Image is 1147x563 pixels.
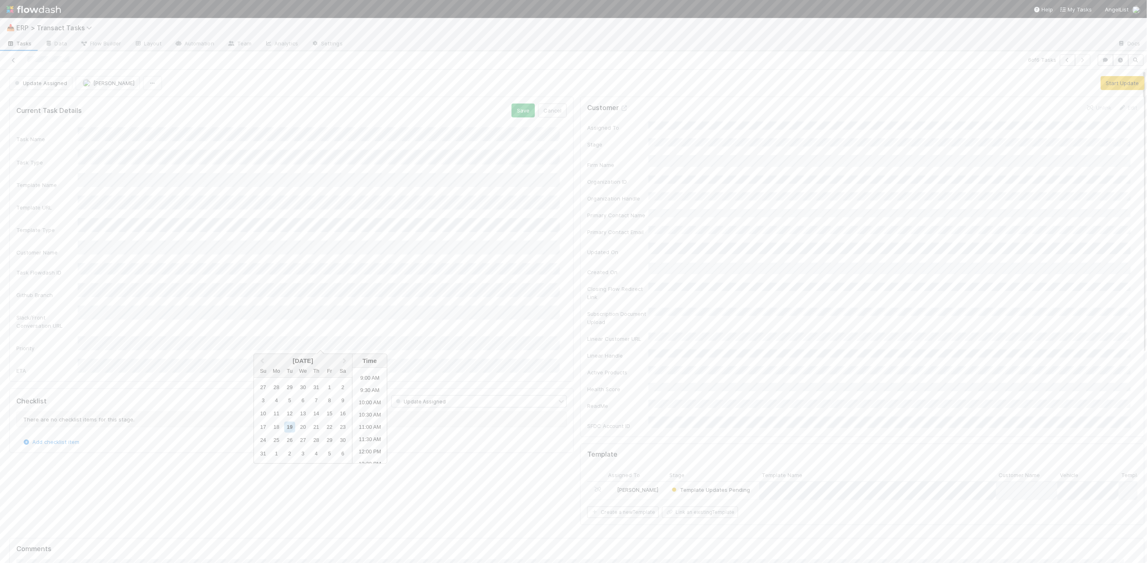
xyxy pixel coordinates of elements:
[587,310,649,326] div: Subscription Document Upload
[1060,5,1092,14] a: My Tasks
[271,408,282,419] div: Choose Monday, August 11th, 2025
[1028,56,1057,64] span: 6 of 6 Tasks
[337,365,348,376] div: Saturday
[352,459,387,471] li: 12:30 PM
[670,486,750,494] div: Template Updates Pending
[22,439,79,445] a: Add checklist item
[16,158,78,167] div: Task Type
[352,422,387,434] li: 11:00 AM
[587,161,649,169] div: Firm Name
[76,76,140,90] button: [PERSON_NAME]
[999,471,1040,479] span: Customer Name
[587,211,649,219] div: Primary Contact Name
[271,435,282,446] div: Choose Monday, August 25th, 2025
[254,357,352,364] div: [DATE]
[7,2,61,16] img: logo-inverted-e16ddd16eac7371096b0.svg
[16,226,78,234] div: Template Type
[587,507,659,518] button: Create a newTemplate
[16,397,47,405] h5: Checklist
[284,448,295,459] div: Choose Tuesday, September 2nd, 2025
[587,285,649,301] div: Closing Flow Redirect Link
[16,367,78,375] div: ETA
[670,486,750,493] span: Template Updates Pending
[83,79,91,87] img: avatar_ef15843f-6fde-4057-917e-3fb236f438ca.png
[587,351,649,360] div: Linear Handle
[587,248,649,256] div: Updated On
[337,421,348,432] div: Choose Saturday, August 23rd, 2025
[587,368,649,376] div: Active Products
[16,107,82,115] h5: Current Task Details
[587,402,649,410] div: ReadMe
[16,412,567,427] div: There are no checklist items for this stage.
[258,38,305,51] a: Analytics
[258,421,269,432] div: Choose Sunday, August 17th, 2025
[258,382,269,393] div: Choose Sunday, July 27th, 2025
[16,24,96,32] span: ERP > Transact Tasks
[609,486,658,494] div: [PERSON_NAME]
[587,228,649,236] div: Primary Contact Email
[324,421,335,432] div: Choose Friday, August 22nd, 2025
[16,135,78,143] div: Task Name
[762,471,802,479] span: Template Name
[255,355,268,368] button: Previous Month
[311,382,322,393] div: Choose Thursday, July 31st, 2025
[311,408,322,419] div: Choose Thursday, August 14th, 2025
[9,76,72,90] button: Update Assigned
[355,357,385,364] div: Time
[662,507,738,518] button: Link an existingTemplate
[394,399,446,405] span: Update Assigned
[311,421,322,432] div: Choose Thursday, August 21st, 2025
[284,435,295,446] div: Choose Tuesday, August 26th, 2025
[337,435,348,446] div: Choose Saturday, August 30th, 2025
[271,365,282,376] div: Monday
[311,435,322,446] div: Choose Thursday, August 28th, 2025
[221,38,258,51] a: Team
[324,435,335,446] div: Choose Friday, August 29th, 2025
[324,382,335,393] div: Choose Friday, August 1st, 2025
[297,395,308,406] div: Choose Wednesday, August 6th, 2025
[7,24,15,31] span: 📥
[1101,76,1145,90] button: Start Update
[352,368,387,463] ul: Time
[311,448,322,459] div: Choose Thursday, September 4th, 2025
[587,335,649,343] div: Linear Customer URL
[284,382,295,393] div: Choose Tuesday, July 29th, 2025
[1105,6,1129,13] span: AngelList
[608,471,640,479] span: Assigned To
[337,382,348,393] div: Choose Saturday, August 2nd, 2025
[297,421,308,432] div: Choose Wednesday, August 20th, 2025
[337,395,348,406] div: Choose Saturday, August 9th, 2025
[16,248,78,257] div: Customer Name
[587,178,649,186] div: Organization ID
[271,382,282,393] div: Choose Monday, July 28th, 2025
[324,448,335,459] div: Choose Friday, September 5th, 2025
[587,268,649,276] div: Created On
[128,38,168,51] a: Layout
[297,448,308,459] div: Choose Wednesday, September 3rd, 2025
[74,38,128,51] a: Flow Builder
[352,410,387,422] li: 10:30 AM
[258,435,269,446] div: Choose Sunday, August 24th, 2025
[587,124,649,132] div: Assigned To
[38,38,74,51] a: Data
[305,38,349,51] a: Settings
[284,421,295,432] div: Choose Tuesday, August 19th, 2025
[16,545,1138,553] h5: Comments
[324,365,335,376] div: Friday
[1132,6,1140,14] img: avatar_ef15843f-6fde-4057-917e-3fb236f438ca.png
[587,450,617,459] h5: Template
[284,395,295,406] div: Choose Tuesday, August 5th, 2025
[254,354,387,464] div: Choose Date and Time
[284,408,295,419] div: Choose Tuesday, August 12th, 2025
[1034,5,1053,14] div: Help
[13,80,67,86] span: Update Assigned
[297,435,308,446] div: Choose Wednesday, August 27th, 2025
[1060,6,1092,13] span: My Tasks
[256,381,349,460] div: Month August, 2025
[80,39,121,47] span: Flow Builder
[352,373,387,385] li: 9:00 AM
[587,104,628,112] h5: Customer
[311,365,322,376] div: Thursday
[271,421,282,432] div: Choose Monday, August 18th, 2025
[271,395,282,406] div: Choose Monday, August 4th, 2025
